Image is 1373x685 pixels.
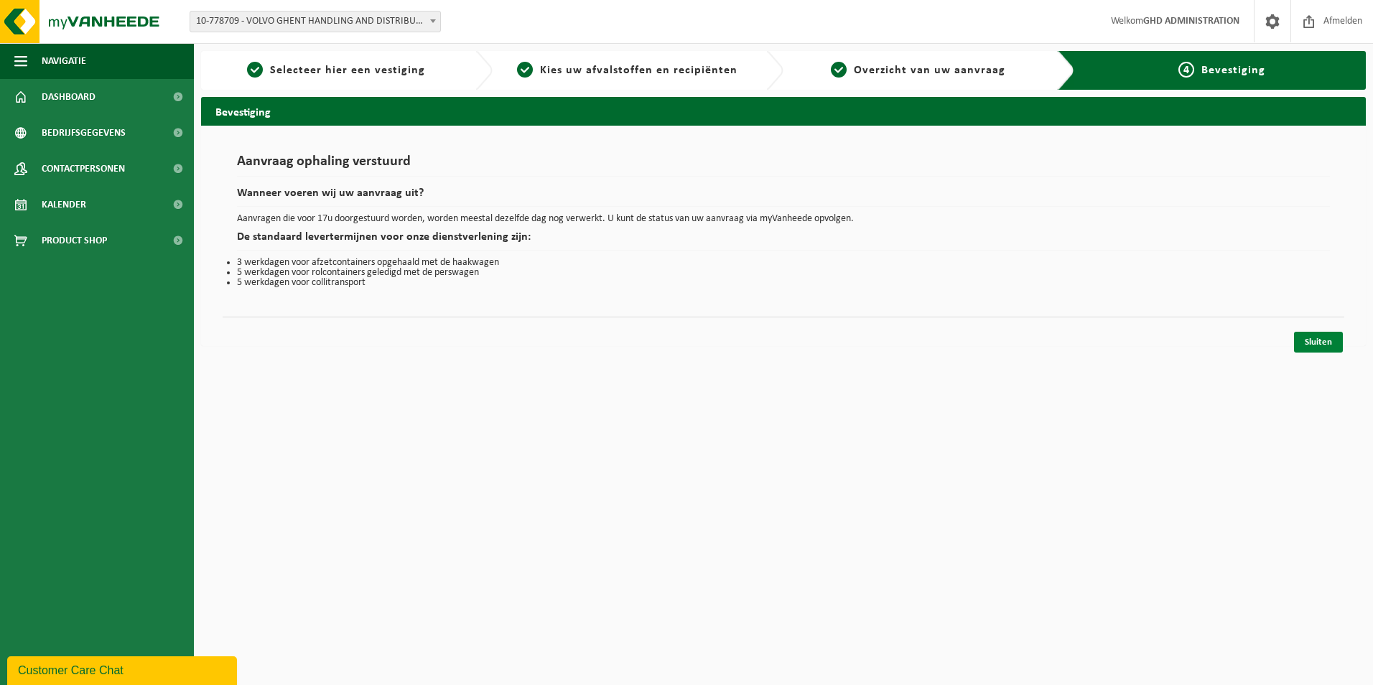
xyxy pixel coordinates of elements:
a: 3Overzicht van uw aanvraag [791,62,1046,79]
strong: GHD ADMINISTRATION [1143,16,1239,27]
span: Kalender [42,187,86,223]
a: 2Kies uw afvalstoffen en recipiënten [500,62,755,79]
a: Sluiten [1294,332,1343,353]
span: 2 [517,62,533,78]
li: 3 werkdagen voor afzetcontainers opgehaald met de haakwagen [237,258,1330,268]
span: 4 [1178,62,1194,78]
span: 1 [247,62,263,78]
li: 5 werkdagen voor rolcontainers geledigd met de perswagen [237,268,1330,278]
h2: Bevestiging [201,97,1366,125]
span: Bevestiging [1201,65,1265,76]
h2: De standaard levertermijnen voor onze dienstverlening zijn: [237,231,1330,251]
span: 10-778709 - VOLVO GHENT HANDLING AND DISTRIBUTION - DESTELDONK [190,11,440,32]
span: Dashboard [42,79,96,115]
span: 3 [831,62,847,78]
span: Navigatie [42,43,86,79]
a: 1Selecteer hier een vestiging [208,62,464,79]
span: Contactpersonen [42,151,125,187]
iframe: chat widget [7,653,240,685]
li: 5 werkdagen voor collitransport [237,278,1330,288]
span: Selecteer hier een vestiging [270,65,425,76]
h1: Aanvraag ophaling verstuurd [237,154,1330,177]
span: Kies uw afvalstoffen en recipiënten [540,65,737,76]
p: Aanvragen die voor 17u doorgestuurd worden, worden meestal dezelfde dag nog verwerkt. U kunt de s... [237,214,1330,224]
h2: Wanneer voeren wij uw aanvraag uit? [237,187,1330,207]
span: Overzicht van uw aanvraag [854,65,1005,76]
span: Bedrijfsgegevens [42,115,126,151]
span: 10-778709 - VOLVO GHENT HANDLING AND DISTRIBUTION - DESTELDONK [190,11,441,32]
span: Product Shop [42,223,107,258]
